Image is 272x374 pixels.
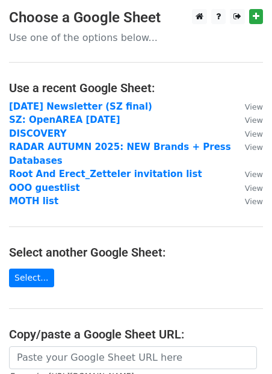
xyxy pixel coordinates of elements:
h4: Copy/paste a Google Sheet URL: [9,327,263,341]
small: View [245,102,263,111]
a: View [233,142,263,152]
h3: Choose a Google Sheet [9,9,263,26]
p: Use one of the options below... [9,31,263,44]
a: OOO guestlist [9,182,80,193]
h4: Use a recent Google Sheet: [9,81,263,95]
input: Paste your Google Sheet URL here [9,346,257,369]
a: Select... [9,269,54,287]
a: View [233,182,263,193]
h4: Select another Google Sheet: [9,245,263,260]
a: MOTH list [9,196,58,207]
small: View [245,197,263,206]
a: View [233,128,263,139]
a: RADAR AUTUMN 2025: NEW Brands + Press Databases [9,142,231,166]
a: View [233,114,263,125]
a: View [233,169,263,179]
a: View [233,101,263,112]
small: View [245,129,263,139]
small: View [245,143,263,152]
a: SZ: OpenAREA [DATE] [9,114,120,125]
small: View [245,184,263,193]
small: View [245,116,263,125]
small: View [245,170,263,179]
a: Root And Erect_Zetteler invitation list [9,169,202,179]
a: DISCOVERY [9,128,67,139]
a: View [233,196,263,207]
a: [DATE] Newsletter (SZ final) [9,101,152,112]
